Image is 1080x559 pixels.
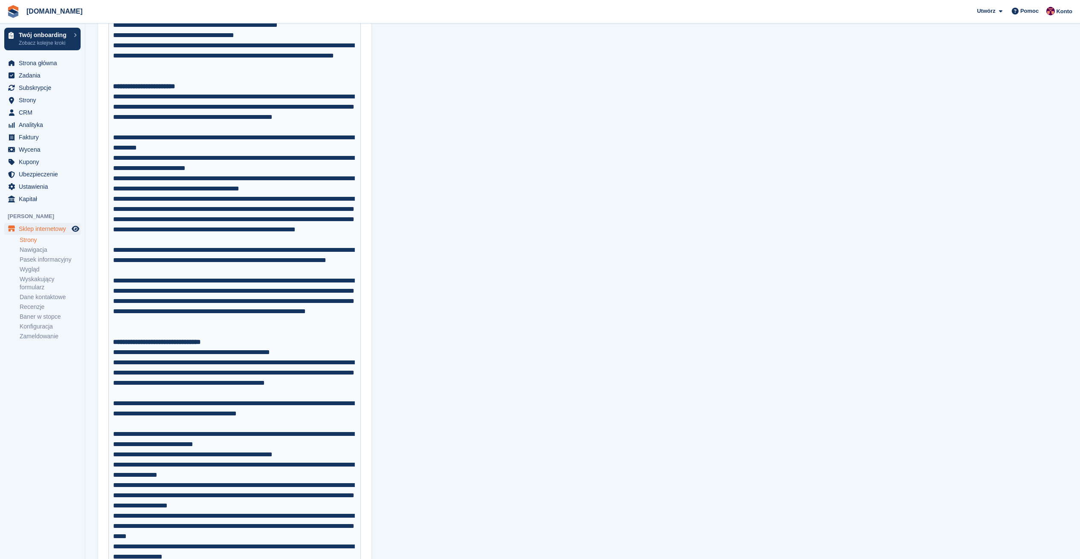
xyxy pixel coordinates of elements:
[4,181,81,193] a: menu
[4,193,81,205] a: menu
[4,144,81,156] a: menu
[19,181,70,193] span: Ustawienia
[20,236,81,244] a: Strony
[19,156,70,168] span: Kupony
[19,131,70,143] span: Faktury
[20,256,81,264] a: Pasek informacyjny
[4,156,81,168] a: menu
[4,82,81,94] a: menu
[19,94,70,106] span: Strony
[7,5,20,18] img: stora-icon-8386f47178a22dfd0bd8f6a31ec36ba5ce8667c1dd55bd0f319d3a0aa187defe.svg
[19,168,70,180] span: Ubezpieczenie
[20,303,81,311] a: Recenzje
[19,119,70,131] span: Analityka
[4,131,81,143] a: menu
[19,82,70,94] span: Subskrypcje
[20,246,81,254] a: Nawigacja
[19,69,70,81] span: Zadania
[1020,7,1039,15] span: Pomoc
[8,212,85,221] span: [PERSON_NAME]
[19,193,70,205] span: Kapitał
[4,57,81,69] a: menu
[19,57,70,69] span: Strona główna
[19,107,70,118] span: CRM
[1046,7,1055,15] img: Mateusz Kacwin
[4,168,81,180] a: menu
[20,265,81,274] a: Wygląd
[20,313,81,321] a: Baner w stopce
[20,293,81,301] a: Dane kontaktowe
[70,224,81,234] a: Podgląd sklepu
[19,144,70,156] span: Wycena
[19,39,70,47] p: Zobacz kolejne kroki
[1056,7,1072,16] span: Konto
[19,32,70,38] p: Twój onboarding
[20,275,81,291] a: Wyskakujący formularz
[4,119,81,131] a: menu
[977,7,995,15] span: Utwórz
[4,107,81,118] a: menu
[4,28,81,50] a: Twój onboarding Zobacz kolejne kroki
[23,4,86,18] a: [DOMAIN_NAME]
[4,223,81,235] a: menu
[20,323,81,331] a: Konfiguracja
[4,69,81,81] a: menu
[19,223,70,235] span: Sklep internetowy
[4,94,81,106] a: menu
[20,332,81,340] a: Zameldowanie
